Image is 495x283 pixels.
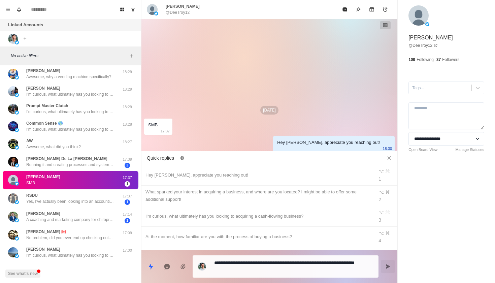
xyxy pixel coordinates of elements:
[26,68,60,74] p: [PERSON_NAME]
[145,213,370,220] div: I'm curious, what ultimately has you looking to acquiring a cash-flowing business?
[119,69,136,75] p: 18:29
[26,174,60,180] p: [PERSON_NAME]
[26,126,114,132] p: I'm curious, what ultimately has you looking to acquiring a cash-flowing business?
[8,104,18,114] img: picture
[13,4,24,15] button: Notifications
[408,34,453,42] p: [PERSON_NAME]
[148,121,158,129] div: SMB
[26,198,114,205] p: Yes, I’ve actually been looking into an accounting firm. Ideally, something that’s not entirely t...
[144,260,158,273] button: Quick replies
[119,248,136,253] p: 17:00
[8,69,18,79] img: picture
[26,180,35,186] p: SMB
[442,57,459,63] p: Followers
[119,87,136,92] p: 18:29
[8,157,18,167] img: picture
[145,233,370,241] div: At the moment, how familiar are you with the process of buying a business?
[125,218,130,223] span: 1
[119,193,136,199] p: 17:37
[15,40,19,44] img: picture
[15,146,19,150] img: picture
[384,153,395,163] button: Close quick replies
[15,128,19,132] img: picture
[125,181,130,187] span: 1
[26,91,114,97] p: I'm curious, what ultimately has you looking to acquiring a cash-flowing business?
[381,260,395,273] button: Send message
[166,9,190,15] p: @DeeTroy12
[15,200,19,204] img: picture
[8,34,18,44] img: picture
[26,211,60,217] p: [PERSON_NAME]
[26,252,114,258] p: I'm curious, what ultimately has you looking to acquiring a cash-flowing business?
[26,192,38,198] p: RSDU
[408,5,429,26] img: picture
[119,104,136,110] p: 18:29
[378,229,393,244] div: ⌥ ⌘ 4
[119,139,136,145] p: 18:27
[260,106,278,115] p: [DATE]
[26,217,114,223] p: A coaching and marketing company for chiropractors
[128,52,136,60] button: Add filters
[15,93,19,97] img: picture
[119,122,136,127] p: 18:28
[26,138,33,144] p: AW
[15,75,19,80] img: picture
[383,145,392,152] p: 18:30
[119,175,136,181] p: 17:37
[436,57,441,63] p: 37
[15,218,19,222] img: picture
[125,199,130,205] span: 1
[378,168,393,183] div: ⌥ ⌘ 1
[15,182,19,186] img: picture
[5,270,40,278] button: See what's new
[338,3,352,16] button: Mark as read
[15,254,19,258] img: picture
[128,4,138,15] button: Show unread conversations
[119,230,136,236] p: 17:09
[26,103,68,109] p: Prompt Master Clutch
[161,127,170,135] p: 17:37
[277,139,380,146] div: Hey [PERSON_NAME], appreciate you reaching out!
[15,111,19,115] img: picture
[147,4,158,15] img: picture
[8,175,18,185] img: picture
[378,3,392,16] button: Add reminder
[378,188,393,203] div: ⌥ ⌘ 2
[160,260,174,273] button: Reply with AI
[425,22,429,26] img: picture
[378,209,393,224] div: ⌥ ⌘ 3
[8,86,18,96] img: picture
[176,260,190,273] button: Add media
[125,163,130,168] span: 2
[177,153,188,163] button: Edit quick replies
[119,157,136,162] p: 17:39
[119,212,136,217] p: 17:14
[117,4,128,15] button: Board View
[26,162,114,168] p: Running it and creating processes and systems I think I can figure out on the fly
[15,163,19,167] img: picture
[198,262,206,271] img: picture
[455,147,484,153] a: Manage Statuses
[26,120,63,126] p: Common Sense 🌎
[8,230,18,240] img: picture
[352,3,365,16] button: Pin
[26,85,60,91] p: [PERSON_NAME]
[8,247,18,257] img: picture
[8,121,18,131] img: picture
[15,237,19,241] img: picture
[26,246,60,252] p: [PERSON_NAME]
[26,74,111,80] p: Awesome, why a vending machine specifically?
[26,156,107,162] p: [PERSON_NAME] De La [PERSON_NAME]
[166,3,200,9] p: [PERSON_NAME]
[21,35,29,43] button: Add account
[26,144,81,150] p: Awesome, what did you think?
[154,11,158,15] img: picture
[145,171,370,179] div: Hey [PERSON_NAME], appreciate you reaching out!
[147,155,174,162] p: Quick replies
[8,193,18,203] img: picture
[3,4,13,15] button: Menu
[145,188,370,203] div: What sparked your interest in acquiring a business, and where are you located? I might be able to...
[417,57,434,63] p: Following
[365,3,378,16] button: Archive
[8,22,43,28] p: Linked Accounts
